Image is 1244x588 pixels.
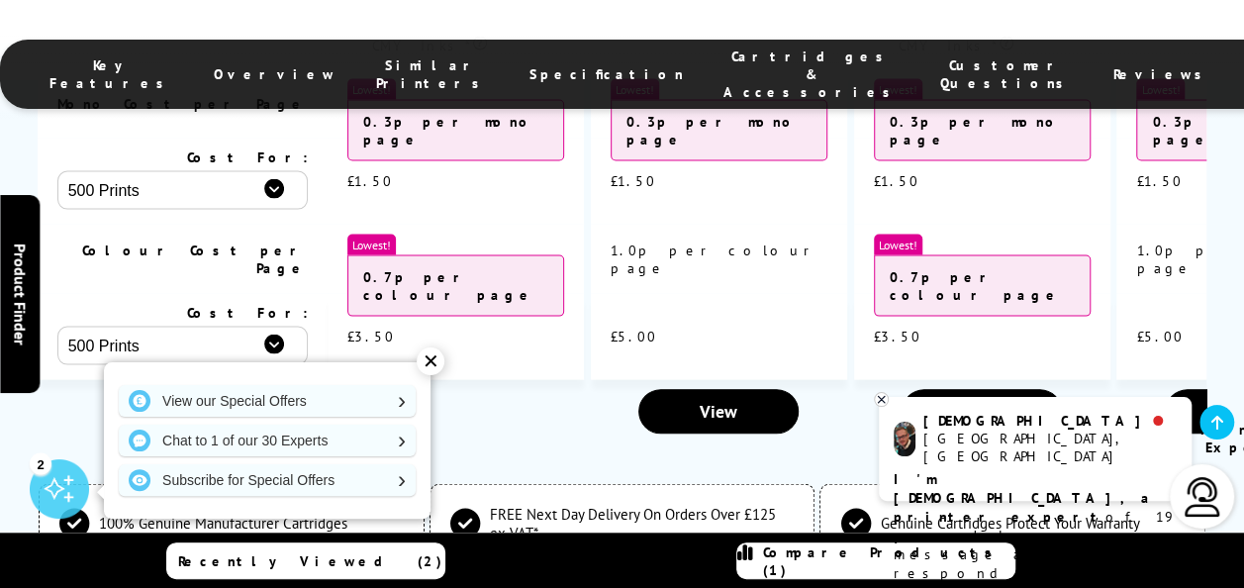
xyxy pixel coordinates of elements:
span: Specification [529,65,684,83]
span: 100% Genuine Manufacturer Cartridges [99,514,347,533]
b: I'm [DEMOGRAPHIC_DATA], a printer expert [894,470,1155,526]
div: [GEOGRAPHIC_DATA], [GEOGRAPHIC_DATA] [923,430,1176,465]
div: 2 [30,452,51,474]
span: Similar Printers [376,56,490,92]
a: Recently Viewed (2) [166,542,445,579]
span: Lowest! [874,235,922,255]
span: Overview [214,65,336,83]
span: Compare Products (1) [763,543,1014,579]
div: ✕ [417,347,444,375]
a: View [638,390,799,435]
span: Cost For: [187,148,308,166]
div: 0.7p per colour page [874,255,1091,317]
a: View our Special Offers [119,385,416,417]
span: £1.50 [347,172,393,190]
span: £1.50 [874,172,919,190]
span: Colour Cost per Page [82,242,308,277]
span: Customer Questions [940,56,1074,92]
img: chris-livechat.png [894,422,915,456]
div: 0.7p per colour page [347,255,564,317]
span: £1.50 [611,172,656,190]
span: Cartridges & Accessories [723,48,901,101]
span: Product Finder [10,244,30,345]
span: £5.00 [1136,328,1183,345]
span: Key Features [49,56,174,92]
span: £5.00 [611,328,657,345]
span: Lowest! [347,235,396,255]
span: Reviews [1113,65,1212,83]
a: Compare Products (1) [736,542,1015,579]
span: 1.0p per colour page [611,242,817,277]
div: 0.3p per mono page [347,100,564,161]
span: Recently Viewed (2) [178,552,442,570]
div: 0.3p per mono page [611,100,827,161]
div: 0.3p per mono page [874,100,1091,161]
a: Chat to 1 of our 30 Experts [119,425,416,456]
a: View [902,390,1062,435]
img: user-headset-light.svg [1183,477,1222,517]
span: Cost For: [187,304,308,322]
p: of 19 years! Leave me a message and I'll respond ASAP [894,470,1177,583]
span: View [700,401,737,424]
span: £3.50 [347,328,395,345]
div: [DEMOGRAPHIC_DATA] [923,412,1176,430]
span: £3.50 [874,328,921,345]
a: Subscribe for Special Offers [119,464,416,496]
span: Genuine Cartridges Protect Your Warranty [880,514,1139,533]
span: £1.50 [1136,172,1182,190]
span: FREE Next Day Delivery On Orders Over £125 ex VAT* [490,505,795,542]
